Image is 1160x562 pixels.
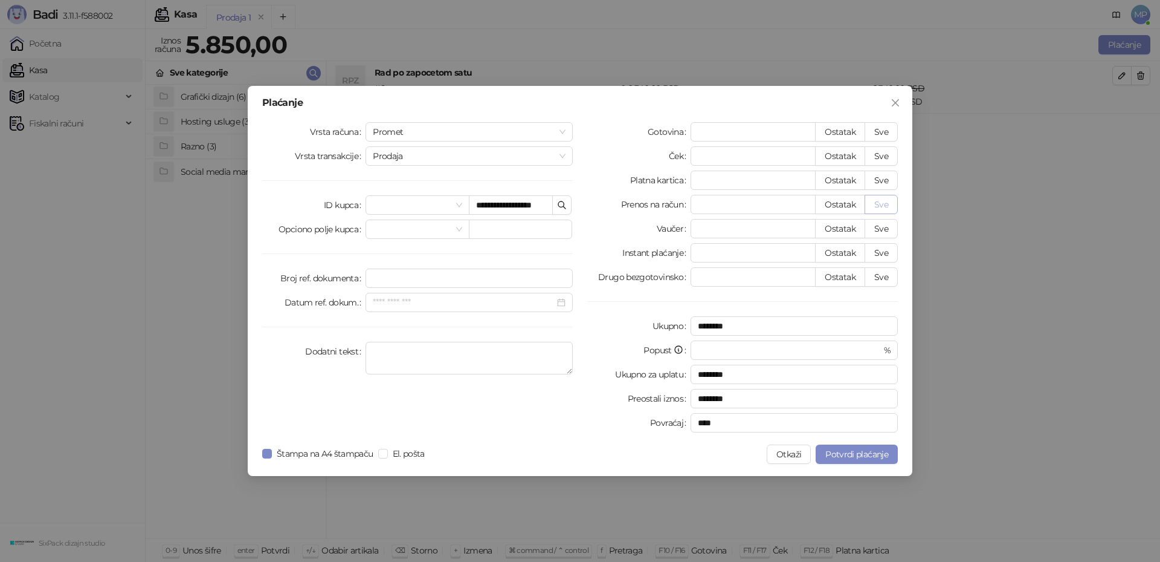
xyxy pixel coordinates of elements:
[310,122,366,142] label: Vrsta računa
[891,98,900,108] span: close
[815,219,865,238] button: Ostatak
[373,296,555,309] input: Datum ref. dokum.
[630,171,691,190] label: Platna kartica
[657,219,691,238] label: Vaučer
[865,267,898,287] button: Sve
[865,195,898,214] button: Sve
[767,445,811,464] button: Otkaži
[262,98,898,108] div: Plaćanje
[388,447,430,460] span: El. pošta
[628,389,691,408] label: Preostali iznos
[366,269,573,288] input: Broj ref. dokumenta
[886,93,905,113] button: Close
[865,146,898,166] button: Sve
[815,171,865,190] button: Ostatak
[669,146,691,166] label: Ček
[815,146,865,166] button: Ostatak
[279,220,366,239] label: Opciono polje kupca
[295,146,366,166] label: Vrsta transakcije
[865,122,898,142] button: Sve
[373,123,565,141] span: Promet
[648,122,691,142] label: Gotovina
[285,293,366,312] label: Datum ref. dokum.
[373,147,565,165] span: Prodaja
[886,98,905,108] span: Zatvori
[815,267,865,287] button: Ostatak
[366,342,573,374] textarea: Dodatni tekst
[622,243,691,263] label: Instant plaćanje
[815,122,865,142] button: Ostatak
[650,413,691,433] label: Povraćaj
[815,243,865,263] button: Ostatak
[272,447,378,460] span: Štampa na A4 štampaču
[815,195,865,214] button: Ostatak
[825,449,888,460] span: Potvrdi plaćanje
[643,341,691,360] label: Popust
[621,195,691,214] label: Prenos na račun
[615,365,691,384] label: Ukupno za uplatu
[280,269,366,288] label: Broj ref. dokumenta
[865,243,898,263] button: Sve
[865,219,898,238] button: Sve
[598,267,691,287] label: Drugo bezgotovinsko
[865,171,898,190] button: Sve
[652,316,691,336] label: Ukupno
[324,195,366,215] label: ID kupca
[816,445,898,464] button: Potvrdi plaćanje
[305,342,366,361] label: Dodatni tekst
